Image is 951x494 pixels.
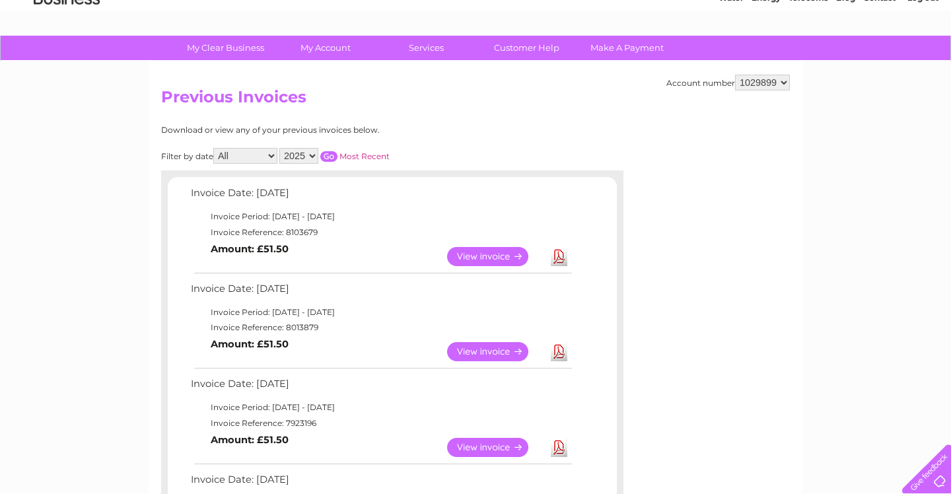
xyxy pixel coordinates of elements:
h2: Previous Invoices [161,88,790,113]
img: logo.png [33,34,100,75]
a: My Account [271,36,380,60]
td: Invoice Period: [DATE] - [DATE] [188,209,574,225]
b: Amount: £51.50 [211,243,289,255]
a: Log out [907,56,938,66]
div: Account number [666,75,790,90]
a: Energy [752,56,781,66]
td: Invoice Reference: 7923196 [188,415,574,431]
td: Invoice Date: [DATE] [188,184,574,209]
a: Blog [836,56,855,66]
a: 0333 014 3131 [702,7,793,23]
a: Services [372,36,481,60]
a: View [447,438,544,457]
a: Most Recent [339,151,390,161]
div: Filter by date [161,148,508,164]
td: Invoice Period: [DATE] - [DATE] [188,400,574,415]
div: Clear Business is a trading name of Verastar Limited (registered in [GEOGRAPHIC_DATA] No. 3667643... [164,7,789,64]
a: My Clear Business [171,36,280,60]
td: Invoice Reference: 8103679 [188,225,574,240]
a: Contact [863,56,896,66]
a: View [447,247,544,266]
td: Invoice Date: [DATE] [188,280,574,304]
a: Download [551,342,567,361]
a: View [447,342,544,361]
td: Invoice Reference: 8013879 [188,320,574,335]
td: Invoice Date: [DATE] [188,375,574,400]
a: Customer Help [472,36,581,60]
a: Telecoms [789,56,828,66]
b: Amount: £51.50 [211,338,289,350]
a: Water [719,56,744,66]
b: Amount: £51.50 [211,434,289,446]
div: Download or view any of your previous invoices below. [161,125,508,135]
td: Invoice Period: [DATE] - [DATE] [188,304,574,320]
a: Download [551,438,567,457]
a: Download [551,247,567,266]
a: Make A Payment [573,36,682,60]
